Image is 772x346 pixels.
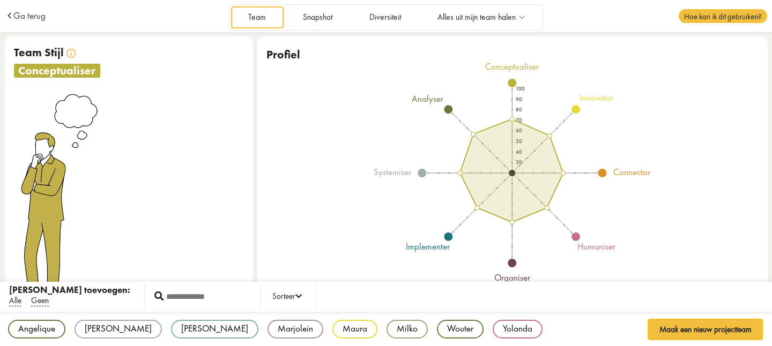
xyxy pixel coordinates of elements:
text: 100 [516,85,525,92]
text: 80 [516,106,523,113]
span: Profiel [266,47,300,62]
div: Maura [332,320,377,339]
a: Team [231,6,284,28]
div: [PERSON_NAME] [75,320,162,339]
span: conceptualiser [14,64,100,78]
div: [PERSON_NAME] toevoegen: [9,284,130,297]
img: conceptualiser.png [14,91,101,305]
tspan: innovator [580,91,614,103]
span: Geen [31,295,49,306]
a: Snapshot [285,6,350,28]
div: Marjolein [268,320,323,339]
span: Alle [9,295,21,306]
div: Wouter [437,320,484,339]
span: Team Stijl [14,45,64,59]
span: Hoe kan ik dit gebruiken? [679,9,767,23]
tspan: humaniser [578,240,617,252]
tspan: implementer [406,240,450,252]
text: 70 [516,117,523,124]
span: Alles uit mijn team halen [437,13,516,22]
tspan: organiser [494,272,531,283]
div: Milko [387,320,428,339]
div: Yolanda [493,320,543,339]
tspan: connector [614,166,651,178]
a: Alles uit mijn team halen [420,6,541,28]
div: Sorteer [272,290,302,303]
button: Maak een nieuw projectteam [648,319,763,340]
tspan: systemiser [374,166,412,178]
a: Ga terug [13,11,46,20]
div: Angelique [8,320,65,339]
a: Diversiteit [352,6,418,28]
text: 90 [516,95,523,102]
tspan: analyser [412,92,444,104]
img: info.svg [66,49,76,58]
div: [PERSON_NAME] [171,320,258,339]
